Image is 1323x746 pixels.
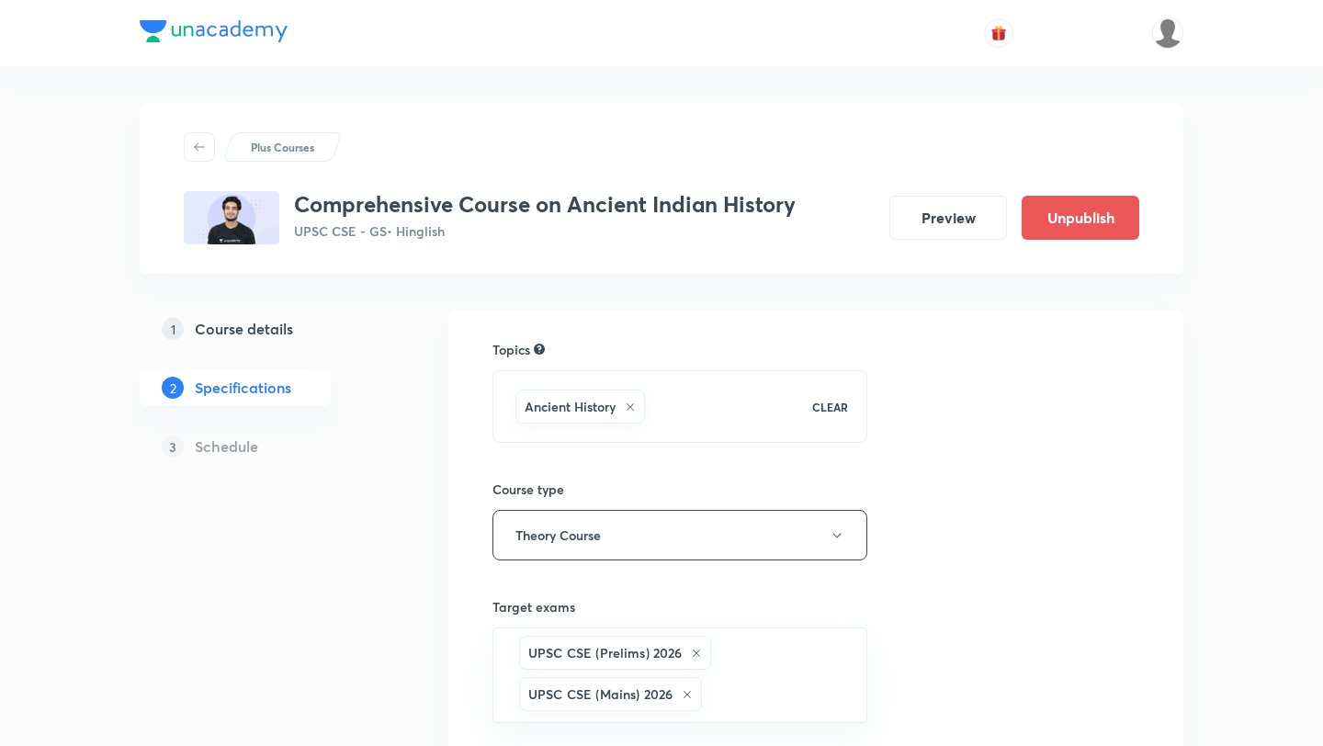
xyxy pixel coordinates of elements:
[140,20,288,47] a: Company Logo
[1022,196,1139,240] button: Unpublish
[492,510,867,560] button: Theory Course
[812,399,848,415] p: CLEAR
[195,377,291,399] h5: Specifications
[889,196,1007,240] button: Preview
[162,435,184,458] p: 3
[162,318,184,340] p: 1
[294,191,796,218] h3: Comprehensive Course on Ancient Indian History
[162,377,184,399] p: 2
[856,673,860,677] button: Open
[140,311,390,347] a: 1Course details
[528,643,682,662] h6: UPSC CSE (Prelims) 2026
[195,435,258,458] h5: Schedule
[525,397,616,416] h6: Ancient History
[140,20,288,42] img: Company Logo
[492,340,530,359] h6: Topics
[184,191,279,244] img: 7BA2FB55-E425-4700-A944-48D67C614711_plus.png
[492,480,867,499] h6: Course type
[251,139,314,155] p: Plus Courses
[528,684,673,704] h6: UPSC CSE (Mains) 2026
[984,18,1013,48] button: avatar
[990,25,1007,41] img: avatar
[1152,17,1183,49] img: Ajit
[492,597,867,616] h6: Target exams
[195,318,293,340] h5: Course details
[534,341,545,357] div: Search for topics
[294,221,796,241] p: UPSC CSE - GS • Hinglish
